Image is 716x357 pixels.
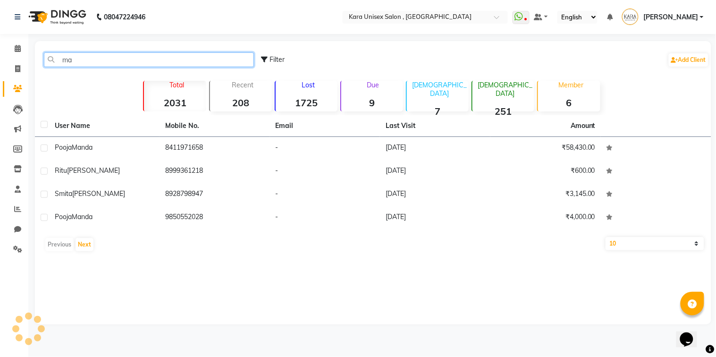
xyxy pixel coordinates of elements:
td: ₹600.00 [490,160,601,183]
span: Ritu [55,166,67,175]
img: Sapana [622,8,639,25]
span: Filter [270,55,285,64]
td: - [270,160,380,183]
span: [PERSON_NAME] [72,189,125,198]
td: - [270,206,380,229]
span: Manda [72,143,93,152]
th: Amount [565,115,601,136]
th: Email [270,115,380,137]
td: [DATE] [380,137,490,160]
p: [DEMOGRAPHIC_DATA] [476,81,534,98]
td: [DATE] [380,206,490,229]
span: Smita [55,189,72,198]
th: Mobile No. [160,115,270,137]
p: Total [148,81,206,89]
strong: 7 [407,105,469,117]
td: [DATE] [380,183,490,206]
span: Pooja [55,143,72,152]
td: 8999361218 [160,160,270,183]
strong: 2031 [144,97,206,109]
p: Lost [279,81,337,89]
td: 8411971658 [160,137,270,160]
p: Due [343,81,403,89]
a: Add Client [669,53,708,67]
td: - [270,137,380,160]
td: ₹4,000.00 [490,206,601,229]
input: Search by Name/Mobile/Email/Code [44,52,254,67]
button: Next [76,238,93,251]
b: 08047224946 [104,4,145,30]
td: 8928798947 [160,183,270,206]
strong: 208 [210,97,272,109]
p: Recent [214,81,272,89]
td: ₹58,430.00 [490,137,601,160]
p: [DEMOGRAPHIC_DATA] [411,81,469,98]
th: User Name [49,115,160,137]
th: Last Visit [380,115,490,137]
td: ₹3,145.00 [490,183,601,206]
span: pooja [55,212,72,221]
strong: 9 [341,97,403,109]
span: Manda [72,212,93,221]
strong: 251 [472,105,534,117]
td: - [270,183,380,206]
strong: 1725 [276,97,337,109]
p: Member [542,81,600,89]
td: 9850552028 [160,206,270,229]
iframe: chat widget [676,319,707,348]
span: [PERSON_NAME] [67,166,120,175]
td: [DATE] [380,160,490,183]
strong: 6 [538,97,600,109]
span: [PERSON_NAME] [643,12,698,22]
img: logo [24,4,89,30]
